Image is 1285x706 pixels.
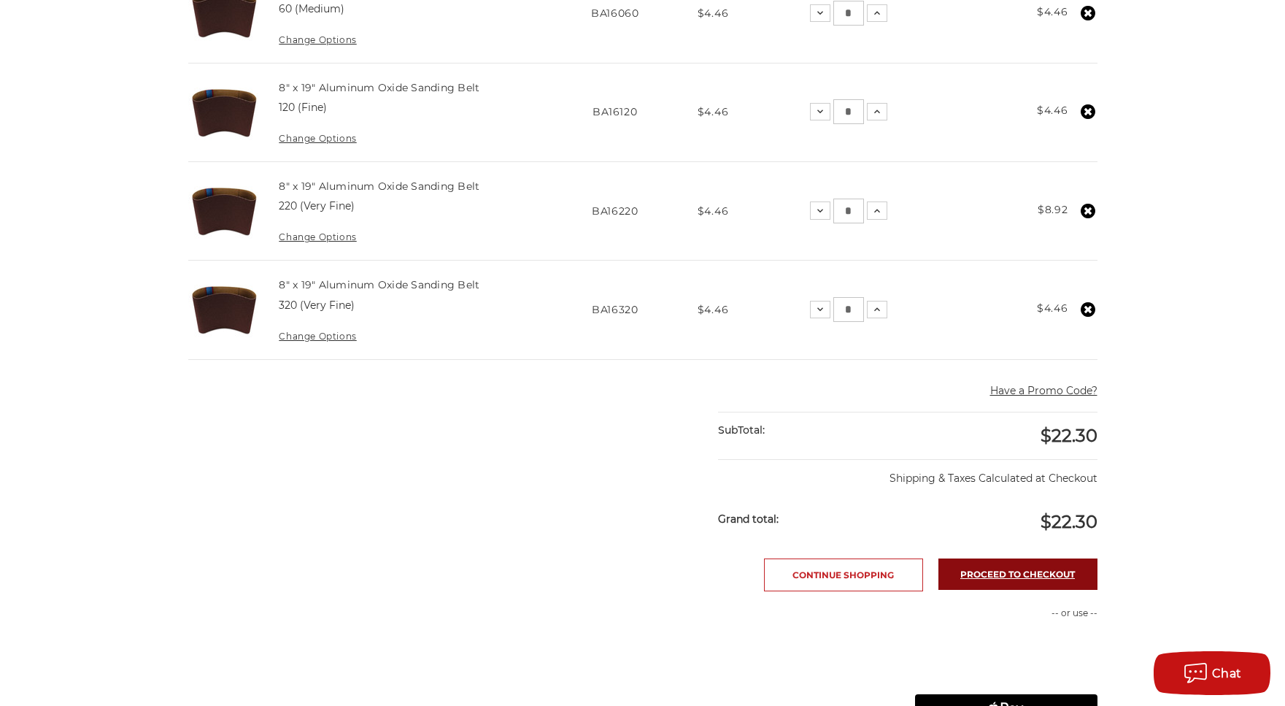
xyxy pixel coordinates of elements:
[188,174,261,248] img: aluminum oxide 8x19 sanding belt
[279,331,356,342] a: Change Options
[698,105,729,118] span: $4.46
[188,76,261,149] img: aluminum oxide 8x19 sanding belt
[1212,667,1242,680] span: Chat
[1041,425,1097,446] span: $22.30
[593,105,637,118] span: BA16120
[1041,511,1097,532] span: $22.30
[833,199,864,223] input: 8" x 19" Aluminum Oxide Sanding Belt Quantity:
[591,7,639,20] span: BA16060
[833,1,864,26] input: 8" x 19" Aluminum Oxide Sanding Belt Quantity:
[279,199,355,214] dd: 220 (Very Fine)
[279,1,344,17] dd: 60 (Medium)
[764,559,923,591] a: Continue Shopping
[833,297,864,322] input: 8" x 19" Aluminum Oxide Sanding Belt Quantity:
[833,99,864,124] input: 8" x 19" Aluminum Oxide Sanding Belt Quantity:
[279,81,479,94] a: 8" x 19" Aluminum Oxide Sanding Belt
[188,273,261,346] img: aluminum oxide 8x19 sanding belt
[938,559,1097,590] a: Proceed to checkout
[1037,104,1068,117] strong: $4.46
[279,298,355,313] dd: 320 (Very Fine)
[279,180,479,193] a: 8" x 19" Aluminum Oxide Sanding Belt
[915,658,1097,687] iframe: PayPal-paylater
[1037,5,1068,18] strong: $4.46
[718,513,779,526] strong: Grand total:
[279,133,356,144] a: Change Options
[718,413,908,448] div: SubTotal:
[698,204,729,218] span: $4.46
[698,303,729,316] span: $4.46
[279,278,479,291] a: 8" x 19" Aluminum Oxide Sanding Belt
[1154,651,1270,695] button: Chat
[915,607,1097,620] p: -- or use --
[279,231,356,242] a: Change Options
[1038,203,1068,216] strong: $8.92
[279,100,327,115] dd: 120 (Fine)
[279,34,356,45] a: Change Options
[990,383,1097,399] button: Have a Promo Code?
[592,303,638,316] span: BA16320
[592,204,638,218] span: BA16220
[718,459,1097,486] p: Shipping & Taxes Calculated at Checkout
[698,7,729,20] span: $4.46
[1037,302,1068,315] strong: $4.46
